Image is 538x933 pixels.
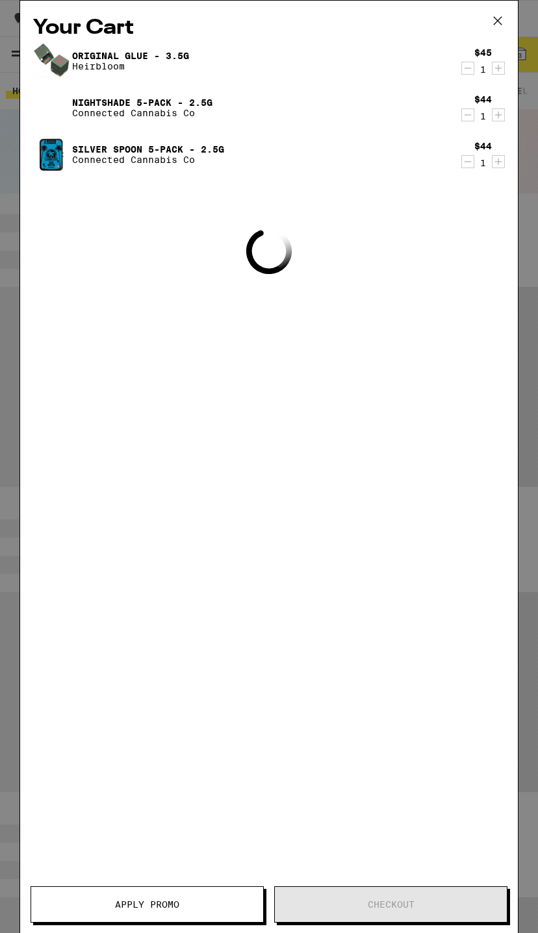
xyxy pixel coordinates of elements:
[31,886,264,923] button: Apply Promo
[474,64,492,75] div: 1
[368,900,415,909] span: Checkout
[461,108,474,121] button: Decrement
[461,62,474,75] button: Decrement
[492,155,505,168] button: Increment
[72,144,224,155] a: Silver Spoon 5-Pack - 2.5g
[492,108,505,121] button: Increment
[33,90,70,126] img: Nightshade 5-Pack - 2.5g
[72,97,212,108] a: Nightshade 5-Pack - 2.5g
[72,61,189,71] p: Heirbloom
[474,47,492,58] div: $45
[33,14,505,43] h2: Your Cart
[474,111,492,121] div: 1
[33,137,70,173] img: Silver Spoon 5-Pack - 2.5g
[474,94,492,105] div: $44
[72,108,212,118] p: Connected Cannabis Co
[492,62,505,75] button: Increment
[33,44,70,79] img: Original Glue - 3.5g
[274,886,507,923] button: Checkout
[72,51,189,61] a: Original Glue - 3.5g
[474,141,492,151] div: $44
[72,155,224,165] p: Connected Cannabis Co
[115,900,179,909] span: Apply Promo
[474,158,492,168] div: 1
[461,155,474,168] button: Decrement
